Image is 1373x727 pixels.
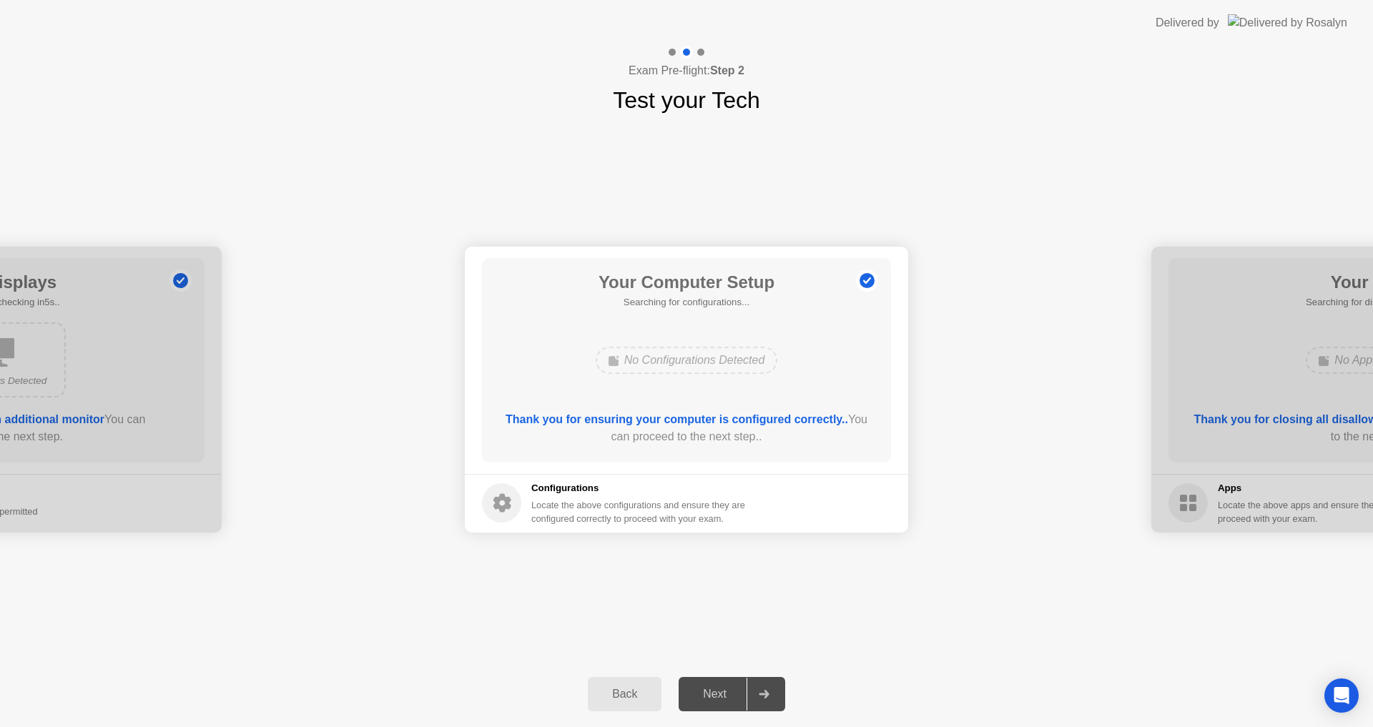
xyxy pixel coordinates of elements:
[599,269,774,295] h1: Your Computer Setup
[588,677,661,711] button: Back
[1156,14,1219,31] div: Delivered by
[613,83,760,117] h1: Test your Tech
[710,64,744,76] b: Step 2
[679,677,785,711] button: Next
[683,688,747,701] div: Next
[531,498,748,525] div: Locate the above configurations and ensure they are configured correctly to proceed with your exam.
[1228,14,1347,31] img: Delivered by Rosalyn
[506,413,848,425] b: Thank you for ensuring your computer is configured correctly..
[531,481,748,495] h5: Configurations
[1324,678,1359,713] div: Open Intercom Messenger
[629,62,744,79] h4: Exam Pre-flight:
[599,295,774,310] h5: Searching for configurations...
[596,347,778,374] div: No Configurations Detected
[503,411,871,445] div: You can proceed to the next step..
[592,688,657,701] div: Back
